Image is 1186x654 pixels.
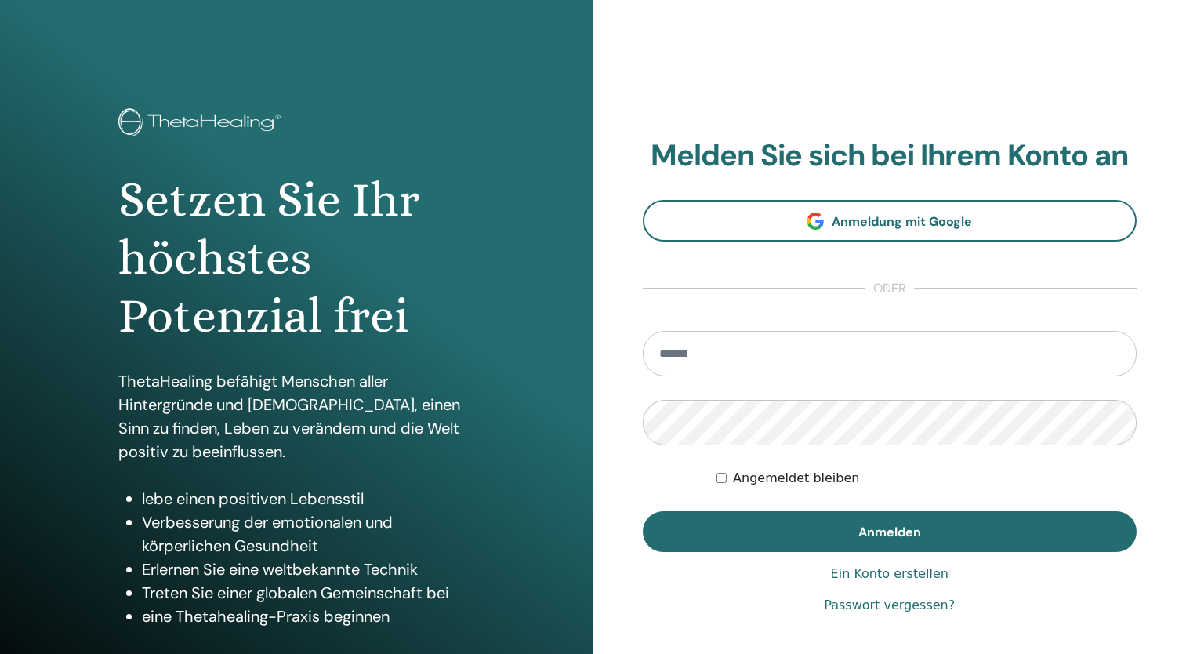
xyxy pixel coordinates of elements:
[831,565,948,583] a: Ein Konto erstellen
[733,469,859,488] label: Angemeldet bleiben
[118,369,474,463] p: ThetaHealing befähigt Menschen aller Hintergründe und [DEMOGRAPHIC_DATA], einen Sinn zu finden, L...
[643,200,1137,242] a: Anmeldung mit Google
[832,213,972,230] span: Anmeldung mit Google
[824,596,955,615] a: Passwort vergessen?
[142,558,474,581] li: Erlernen Sie eine weltbekannte Technik
[716,469,1137,488] div: Keep me authenticated indefinitely or until I manually logout
[643,138,1137,174] h2: Melden Sie sich bei Ihrem Konto an
[118,171,474,346] h1: Setzen Sie Ihr höchstes Potenzial frei
[142,510,474,558] li: Verbesserung der emotionalen und körperlichen Gesundheit
[865,279,914,298] span: oder
[142,581,474,605] li: Treten Sie einer globalen Gemeinschaft bei
[142,487,474,510] li: lebe einen positiven Lebensstil
[858,524,921,540] span: Anmelden
[643,511,1137,552] button: Anmelden
[142,605,474,628] li: eine Thetahealing-Praxis beginnen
